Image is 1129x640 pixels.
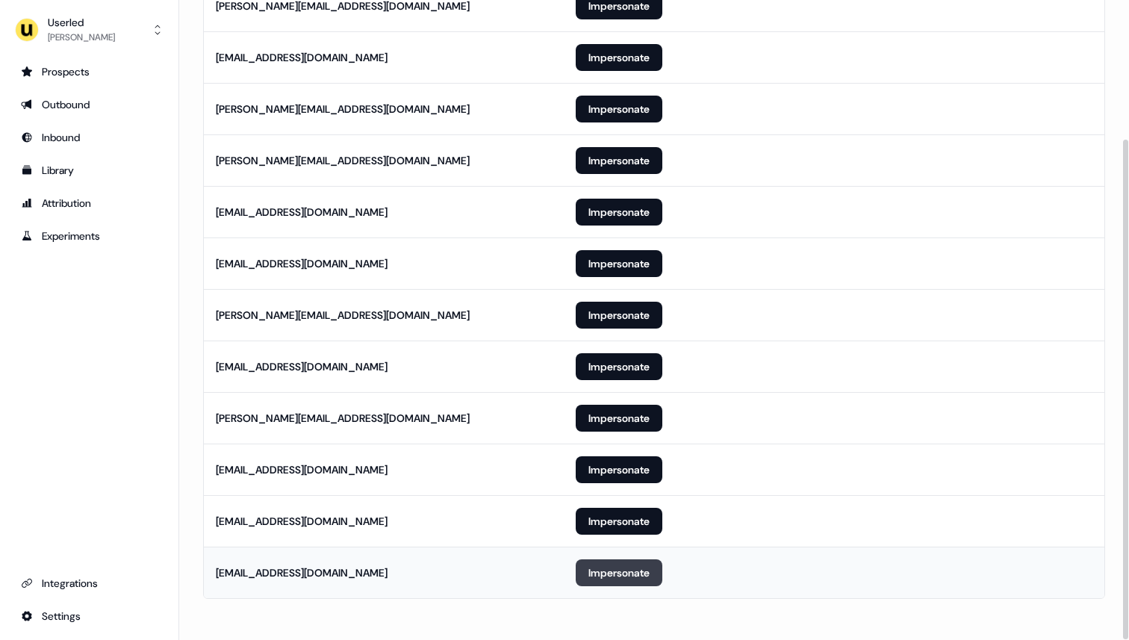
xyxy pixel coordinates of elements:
button: Impersonate [576,199,662,226]
div: [PERSON_NAME][EMAIL_ADDRESS][DOMAIN_NAME] [216,411,470,426]
button: Impersonate [576,559,662,586]
a: Go to templates [12,158,167,182]
a: Go to attribution [12,191,167,215]
button: Userled[PERSON_NAME] [12,12,167,48]
button: Impersonate [576,44,662,71]
div: Attribution [21,196,158,211]
div: Settings [21,609,158,624]
button: Impersonate [576,508,662,535]
button: Impersonate [576,250,662,277]
button: Impersonate [576,147,662,174]
div: [EMAIL_ADDRESS][DOMAIN_NAME] [216,256,388,271]
div: [PERSON_NAME][EMAIL_ADDRESS][DOMAIN_NAME] [216,102,470,116]
div: Experiments [21,229,158,243]
a: Go to Inbound [12,125,167,149]
a: Go to integrations [12,571,167,595]
a: Go to prospects [12,60,167,84]
a: Go to integrations [12,604,167,628]
div: Outbound [21,97,158,112]
button: Impersonate [576,353,662,380]
div: Integrations [21,576,158,591]
div: [EMAIL_ADDRESS][DOMAIN_NAME] [216,205,388,220]
button: Impersonate [576,96,662,122]
div: [EMAIL_ADDRESS][DOMAIN_NAME] [216,462,388,477]
div: [PERSON_NAME][EMAIL_ADDRESS][DOMAIN_NAME] [216,153,470,168]
div: Library [21,163,158,178]
button: Impersonate [576,302,662,329]
div: Prospects [21,64,158,79]
div: Inbound [21,130,158,145]
div: [EMAIL_ADDRESS][DOMAIN_NAME] [216,359,388,374]
button: Impersonate [576,456,662,483]
div: [PERSON_NAME] [48,30,115,45]
button: Impersonate [576,405,662,432]
div: [EMAIL_ADDRESS][DOMAIN_NAME] [216,514,388,529]
div: Userled [48,15,115,30]
a: Go to experiments [12,224,167,248]
div: [PERSON_NAME][EMAIL_ADDRESS][DOMAIN_NAME] [216,308,470,323]
div: [EMAIL_ADDRESS][DOMAIN_NAME] [216,50,388,65]
div: [EMAIL_ADDRESS][DOMAIN_NAME] [216,565,388,580]
a: Go to outbound experience [12,93,167,116]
